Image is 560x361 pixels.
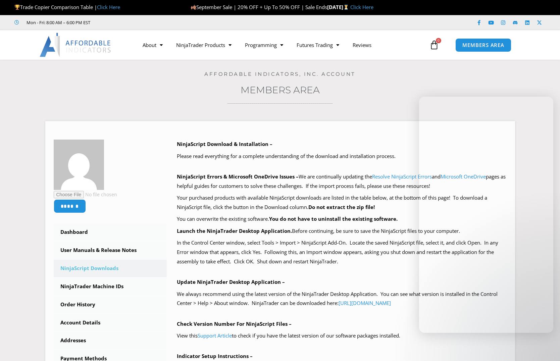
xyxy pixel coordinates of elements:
b: You do not have to uninstall the existing software. [269,215,398,222]
a: Addresses [54,332,167,349]
a: Affordable Indicators, Inc. Account [204,71,356,77]
p: Please read everything for a complete understanding of the download and installation process. [177,152,507,161]
b: Indicator Setup Instructions – [177,353,253,359]
img: ⏳ [344,5,349,10]
a: Reviews [346,37,378,53]
span: MEMBERS AREA [462,43,504,48]
a: MEMBERS AREA [455,38,511,52]
a: About [136,37,169,53]
img: LogoAI | Affordable Indicators – NinjaTrader [40,33,112,57]
img: 🍂 [191,5,196,10]
b: Check Version Number For NinjaScript Files – [177,320,292,327]
strong: [DATE] [327,4,350,10]
span: September Sale | 20% OFF + Up To 50% OFF | Sale Ends [190,4,327,10]
p: You can overwrite the existing software. [177,214,507,224]
b: NinjaScript Errors & Microsoft OneDrive Issues – [177,173,299,180]
b: Do not extract the zip file! [308,204,375,210]
span: Mon - Fri: 8:00 AM – 6:00 PM EST [25,18,90,27]
p: In the Control Center window, select Tools > Import > NinjaScript Add-On. Locate the saved NinjaS... [177,238,507,266]
a: 0 [419,35,449,55]
a: Programming [238,37,290,53]
a: Account Details [54,314,167,331]
a: [URL][DOMAIN_NAME] [339,300,391,306]
img: c9dd8f08060286512aef1351e260e8ebb0ad8e2a68229d8e68afcf9420239c5f [54,140,104,190]
a: NinjaTrader Machine IDs [54,278,167,295]
a: Resolve NinjaScript Errors [372,173,432,180]
a: Click Here [350,4,373,10]
b: NinjaScript Download & Installation – [177,141,272,147]
p: View this to check if you have the latest version of our software packages installed. [177,331,507,341]
a: User Manuals & Release Notes [54,242,167,259]
img: 🏆 [15,5,20,10]
p: Before continuing, be sure to save the NinjaScript files to your computer. [177,226,507,236]
nav: Menu [136,37,428,53]
iframe: Intercom live chat [537,338,553,354]
p: We always recommend using the latest version of the NinjaTrader Desktop Application. You can see ... [177,290,507,308]
b: Update NinjaTrader Desktop Application – [177,278,285,285]
span: Trade Copier Comparison Table | [14,4,120,10]
iframe: Customer reviews powered by Trustpilot [100,19,200,26]
iframe: Intercom live chat [419,97,553,333]
b: Launch the NinjaTrader Desktop Application. [177,227,292,234]
p: We are continually updating the and pages as helpful guides for customers to solve these challeng... [177,172,507,191]
a: NinjaTrader Products [169,37,238,53]
p: Your purchased products with available NinjaScript downloads are listed in the table below, at th... [177,193,507,212]
a: Order History [54,296,167,313]
a: Members Area [241,84,320,96]
a: Support Article [198,332,232,339]
a: Dashboard [54,223,167,241]
a: Futures Trading [290,37,346,53]
a: NinjaScript Downloads [54,260,167,277]
a: Click Here [97,4,120,10]
span: 0 [436,38,441,43]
